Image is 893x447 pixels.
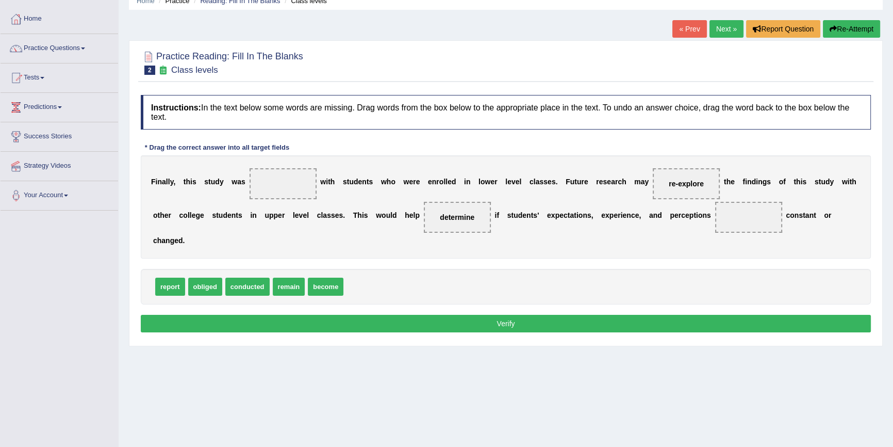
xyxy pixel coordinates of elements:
button: Verify [141,315,871,332]
b: t [328,178,330,186]
button: Report Question [746,20,820,38]
b: o [698,211,703,219]
b: p [555,211,560,219]
b: s [331,211,335,219]
b: i [156,178,158,186]
b: h [157,236,162,245]
b: e [516,178,520,186]
b: d [392,211,397,219]
b: , [591,211,593,219]
b: t [236,211,238,219]
b: a [805,211,809,219]
b: r [829,211,831,219]
b: l [166,178,168,186]
b: h [796,178,801,186]
b: f [497,211,499,219]
b: e [174,236,178,245]
b: n [466,178,471,186]
b: u [570,178,575,186]
b: e [622,211,626,219]
span: report [155,278,185,296]
b: t [367,178,369,186]
b: n [747,178,752,186]
b: d [223,211,227,219]
span: Drop target [715,202,782,233]
b: i [801,178,803,186]
b: e [303,211,307,219]
a: « Prev [672,20,706,38]
b: d [178,236,183,245]
b: c [681,211,685,219]
b: e [409,178,413,186]
b: r [679,211,681,219]
b: r [596,178,599,186]
b: i [362,211,364,219]
b: u [386,211,391,219]
h2: Practice Reading: Fill In The Blanks [141,49,303,75]
b: o [391,178,395,186]
b: s [364,211,368,219]
b: y [644,178,649,186]
b: i [756,178,758,186]
b: r [618,211,620,219]
b: e [548,178,552,186]
b: m [634,178,640,186]
b: p [273,211,278,219]
b: s [212,211,216,219]
b: i [326,178,328,186]
b: i [495,211,497,219]
b: c [317,211,321,219]
b: e [428,178,432,186]
span: Drop target [653,168,720,199]
b: o [439,178,444,186]
b: u [264,211,269,219]
b: h [186,178,190,186]
b: v [299,211,303,219]
b: w [842,178,848,186]
a: Predictions [1,93,118,119]
b: l [293,211,295,219]
b: i [745,178,747,186]
b: d [825,178,830,186]
b: h [330,178,335,186]
b: o [790,211,795,219]
b: g [763,178,767,186]
b: e [614,211,618,219]
b: u [514,211,518,219]
b: o [481,178,485,186]
b: e [685,211,689,219]
b: i [190,178,192,186]
b: s [204,178,208,186]
b: s [343,178,347,186]
b: d [518,211,523,219]
b: n [231,211,236,219]
b: e [601,211,605,219]
b: l [534,178,536,186]
b: t [574,178,577,186]
b: g [170,236,175,245]
b: n [795,211,799,219]
b: l [443,178,445,186]
span: conducted [225,278,270,296]
b: e [200,211,204,219]
span: remain [273,278,305,296]
b: . [183,236,185,245]
b: r [494,178,497,186]
b: a [570,211,574,219]
b: e [507,178,511,186]
b: a [323,211,327,219]
b: , [639,211,641,219]
b: a [611,178,615,186]
span: Drop target [250,168,317,199]
b: r [436,178,439,186]
b: h [160,211,164,219]
a: Strategy Videos [1,152,118,178]
div: * Drag the correct answer into all target fields [141,142,293,152]
span: Drop target [424,202,491,233]
b: l [505,178,507,186]
b: d [752,178,756,186]
b: F [151,178,156,186]
b: a [237,178,241,186]
b: t [216,211,219,219]
b: a [536,178,540,186]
